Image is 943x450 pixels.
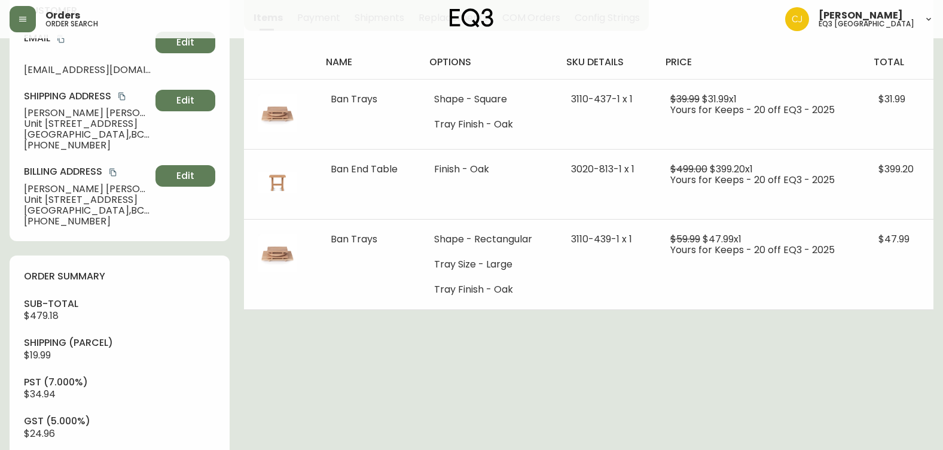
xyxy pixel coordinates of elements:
[155,32,215,53] button: Edit
[107,166,119,178] button: copy
[785,7,809,31] img: 7836c8950ad67d536e8437018b5c2533
[24,216,151,227] span: [PHONE_NUMBER]
[24,140,151,151] span: [PHONE_NUMBER]
[24,309,59,323] span: $479.18
[571,162,634,176] span: 3020-813-1 x 1
[258,234,297,272] img: c6054c65-659c-4a0e-98af-396313fae864Optional[Ban%20Trays%20LP.jpg].jpg
[670,92,700,106] span: $39.99
[702,92,737,106] span: $31.99 x 1
[566,56,646,69] h4: sku details
[24,32,151,45] h4: Email
[703,232,741,246] span: $47.99 x 1
[819,11,903,20] span: [PERSON_NAME]
[24,336,215,349] h4: Shipping ( Parcel )
[24,129,151,140] span: [GEOGRAPHIC_DATA] , BC , V7L 0J2 , CA
[819,20,914,28] h5: eq3 [GEOGRAPHIC_DATA]
[24,184,151,194] span: [PERSON_NAME] [PERSON_NAME]
[24,270,215,283] h4: order summary
[670,243,835,257] span: Yours for Keeps - 20 off EQ3 - 2025
[24,205,151,216] span: [GEOGRAPHIC_DATA] , BC , V7L 0J2 , CA
[258,164,297,202] img: 3020-813-MC-400-1-ckdoyf2z48vq501988cm1veth.jpg
[24,118,151,129] span: Unit [STREET_ADDRESS]
[331,162,398,176] span: Ban End Table
[434,164,542,175] li: Finish - Oak
[176,169,194,183] span: Edit
[710,162,753,176] span: $399.20 x 1
[326,56,410,69] h4: name
[116,90,128,102] button: copy
[878,92,905,106] span: $31.99
[155,165,215,187] button: Edit
[55,33,67,45] button: copy
[666,56,855,69] h4: price
[571,92,633,106] span: 3110-437-1 x 1
[450,8,494,28] img: logo
[434,94,542,105] li: Shape - Square
[24,415,215,428] h4: gst (5.000%)
[24,90,151,103] h4: Shipping Address
[24,348,51,362] span: $19.99
[24,297,215,311] h4: sub-total
[331,92,377,106] span: Ban Trays
[670,173,835,187] span: Yours for Keeps - 20 off EQ3 - 2025
[878,162,914,176] span: $399.20
[24,376,215,389] h4: pst (7.000%)
[434,119,542,130] li: Tray Finish - Oak
[258,94,297,132] img: c6054c65-659c-4a0e-98af-396313fae864Optional[Ban%20Trays%20LP.jpg].jpg
[429,56,547,69] h4: options
[670,162,707,176] span: $499.00
[670,103,835,117] span: Yours for Keeps - 20 off EQ3 - 2025
[434,284,542,295] li: Tray Finish - Oak
[571,232,632,246] span: 3110-439-1 x 1
[331,232,377,246] span: Ban Trays
[176,36,194,49] span: Edit
[24,65,151,75] span: [EMAIL_ADDRESS][DOMAIN_NAME]
[24,194,151,205] span: Unit [STREET_ADDRESS]
[24,108,151,118] span: [PERSON_NAME] [PERSON_NAME]
[24,427,55,440] span: $24.96
[155,90,215,111] button: Edit
[874,56,924,69] h4: total
[670,232,700,246] span: $59.99
[45,20,98,28] h5: order search
[24,387,56,401] span: $34.94
[878,232,910,246] span: $47.99
[45,11,80,20] span: Orders
[24,165,151,178] h4: Billing Address
[434,259,542,270] li: Tray Size - Large
[176,94,194,107] span: Edit
[434,234,542,245] li: Shape - Rectangular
